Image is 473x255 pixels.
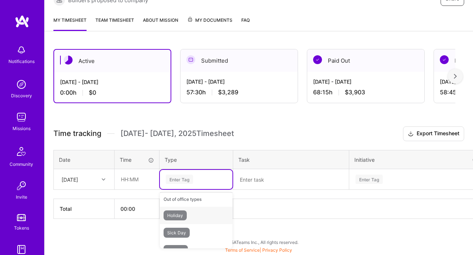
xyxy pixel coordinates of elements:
span: | [225,247,292,253]
span: My Documents [187,16,232,24]
div: Invite [16,193,27,201]
div: Enter Tag [355,174,383,185]
div: [DATE] [62,175,78,183]
a: Terms of Service [225,247,260,253]
img: discovery [14,77,29,92]
i: icon Download [408,130,414,138]
div: [DATE] - [DATE] [313,78,418,85]
img: right [454,74,457,79]
div: Community [10,160,33,168]
th: Date [54,150,115,169]
a: Team timesheet [95,16,134,31]
div: Tokens [14,224,29,232]
div: [DATE] - [DATE] [60,78,165,86]
span: $3,903 [345,88,365,96]
div: Active [54,50,171,72]
div: Paid Out [307,49,424,72]
div: Time [120,156,154,164]
span: Time off [164,245,188,255]
i: icon Chevron [102,178,105,181]
div: Enter Tag [166,174,193,185]
img: logo [15,15,29,28]
a: My Documents [187,16,232,31]
img: teamwork [14,110,29,125]
div: [DATE] - [DATE] [186,78,292,85]
div: 0:00 h [60,89,165,97]
th: Type [160,150,233,169]
span: Time tracking [53,129,101,138]
div: Out of office types [160,192,232,206]
img: Active [64,56,73,64]
img: Paid Out [440,55,449,64]
span: $0 [89,89,96,97]
a: About Mission [143,16,178,31]
span: Holiday [164,210,187,220]
span: Sick Day [164,228,190,238]
th: Task [233,150,349,169]
button: Export Timesheet [403,126,464,141]
a: FAQ [241,16,250,31]
img: Invite [14,178,29,193]
div: Discovery [11,92,32,99]
div: 68:15 h [313,88,418,96]
img: Community [13,143,30,160]
img: Paid Out [313,55,322,64]
img: Submitted [186,55,195,64]
th: Total [54,199,115,219]
input: HH:MM [115,170,159,189]
div: Notifications [8,57,35,65]
img: bell [14,43,29,57]
th: 00:00 [115,199,160,219]
div: 57:30 h [186,88,292,96]
div: © 2025 ATeams Inc., All rights reserved. [44,233,473,251]
span: $3,289 [218,88,238,96]
div: Missions [13,125,31,132]
img: tokens [17,214,26,221]
span: [DATE] - [DATE] , 2025 Timesheet [120,129,234,138]
a: My timesheet [53,16,87,31]
div: Submitted [181,49,298,72]
a: Privacy Policy [262,247,292,253]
